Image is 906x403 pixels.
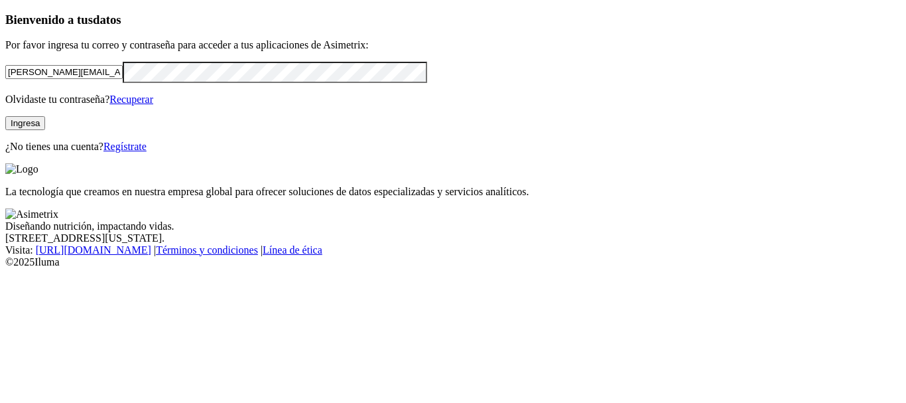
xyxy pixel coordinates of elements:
[156,244,258,256] a: Términos y condiciones
[5,220,901,232] div: Diseñando nutrición, impactando vidas.
[109,94,153,105] a: Recuperar
[5,94,901,106] p: Olvidaste tu contraseña?
[5,244,901,256] div: Visita : | |
[5,13,901,27] h3: Bienvenido a tus
[93,13,121,27] span: datos
[5,163,38,175] img: Logo
[36,244,151,256] a: [URL][DOMAIN_NAME]
[5,141,901,153] p: ¿No tienes una cuenta?
[5,232,901,244] div: [STREET_ADDRESS][US_STATE].
[5,186,901,198] p: La tecnología que creamos en nuestra empresa global para ofrecer soluciones de datos especializad...
[5,65,123,79] input: Tu correo
[5,208,58,220] img: Asimetrix
[103,141,147,152] a: Regístrate
[5,116,45,130] button: Ingresa
[5,256,901,268] div: © 2025 Iluma
[263,244,322,256] a: Línea de ética
[5,39,901,51] p: Por favor ingresa tu correo y contraseña para acceder a tus aplicaciones de Asimetrix:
